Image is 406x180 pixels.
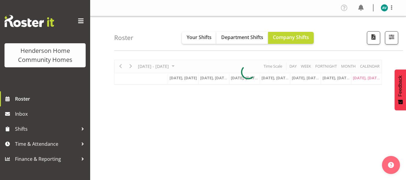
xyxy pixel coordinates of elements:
img: asiasiga-vili8528.jpg [381,4,388,11]
span: Company Shifts [273,34,309,41]
span: Inbox [15,109,87,118]
span: Department Shifts [221,34,263,41]
button: Filter Shifts [385,31,398,44]
span: Your Shifts [187,34,212,41]
img: Rosterit website logo [5,15,54,27]
button: Department Shifts [216,32,268,44]
img: help-xxl-2.png [388,162,394,168]
button: Feedback - Show survey [395,69,406,110]
button: Your Shifts [182,32,216,44]
span: Roster [15,94,87,103]
h4: Roster [114,34,133,41]
button: Company Shifts [268,32,314,44]
span: Time & Attendance [15,139,78,148]
span: Shifts [15,124,78,133]
div: Henderson Home Community Homes [11,46,80,64]
button: Download a PDF of the roster according to the set date range. [367,31,380,44]
span: Feedback [398,75,403,96]
span: Finance & Reporting [15,154,78,163]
